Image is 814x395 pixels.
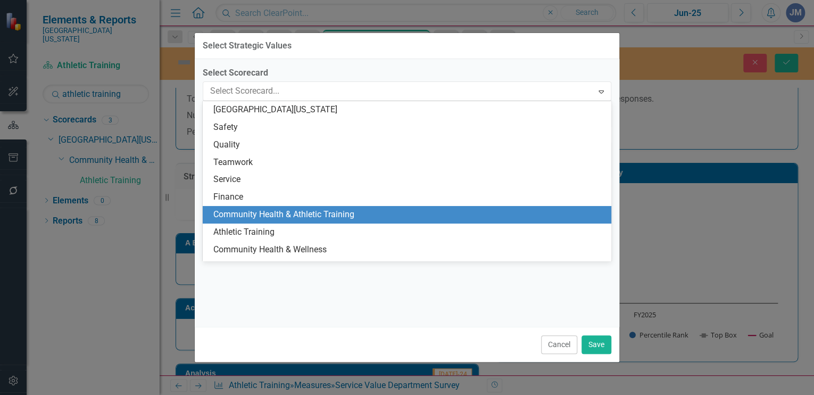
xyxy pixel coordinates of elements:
[582,335,611,354] button: Save
[541,335,577,354] button: Cancel
[203,67,611,79] label: Select Scorecard
[213,121,605,134] div: Safety
[203,41,292,51] div: Select Strategic Values
[213,157,605,169] div: Teamwork
[213,244,605,256] div: Community Health & Wellness
[213,209,605,221] div: Community Health & Athletic Training
[213,191,605,203] div: Finance
[213,104,605,116] div: [GEOGRAPHIC_DATA][US_STATE]
[213,174,605,186] div: Service
[213,226,605,238] div: Athletic Training
[213,139,605,151] div: Quality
